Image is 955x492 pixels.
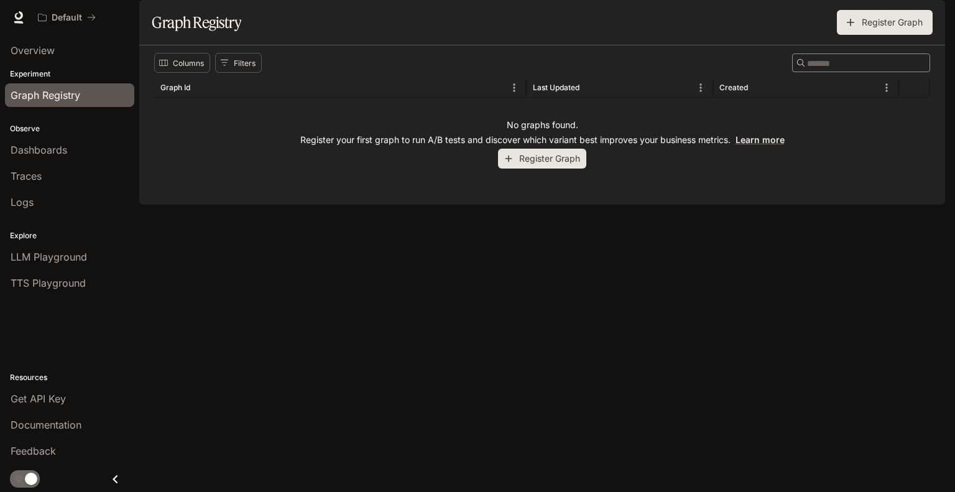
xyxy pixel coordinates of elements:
[719,83,748,92] div: Created
[749,78,768,97] button: Sort
[32,5,101,30] button: All workspaces
[877,78,896,97] button: Menu
[215,53,262,73] button: Show filters
[507,119,578,131] p: No graphs found.
[837,10,933,35] button: Register Graph
[152,10,241,35] h1: Graph Registry
[160,83,190,92] div: Graph Id
[52,12,82,23] p: Default
[691,78,710,97] button: Menu
[191,78,210,97] button: Sort
[792,53,930,72] div: Search
[154,53,210,73] button: Select columns
[498,149,586,169] button: Register Graph
[505,78,524,97] button: Menu
[581,78,599,97] button: Sort
[300,134,785,146] p: Register your first graph to run A/B tests and discover which variant best improves your business...
[533,83,579,92] div: Last Updated
[736,134,785,145] a: Learn more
